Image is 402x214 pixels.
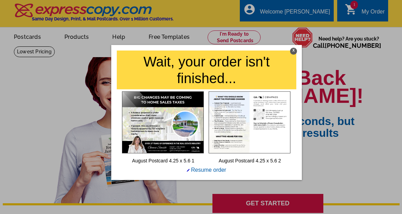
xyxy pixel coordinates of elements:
div: X [290,48,297,55]
img: large-thumb.jpg [122,91,204,153]
img: large-thumb.jpg [209,91,290,153]
img: pencil-icon.gif [187,169,191,172]
a: Resume order [187,167,226,173]
span: August Postcard 4.25 x 5.6 2 [219,157,281,164]
h1: Wait, your order isn't finished... [117,51,296,89]
span: August Postcard 4.25 x 5.6 1 [132,157,194,164]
